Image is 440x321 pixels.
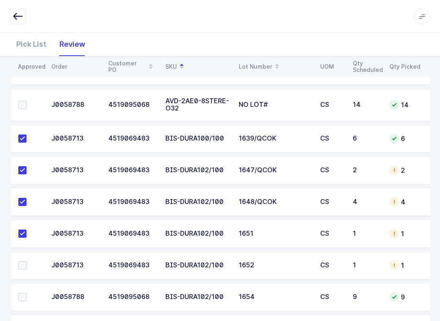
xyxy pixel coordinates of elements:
[389,292,420,302] div: 9
[51,293,99,301] div: J0058788
[353,262,380,269] div: 1
[51,167,99,174] div: J0058713
[239,135,310,142] div: 1639/QCOK
[51,198,99,206] div: J0058713
[239,293,310,301] div: 1654
[320,101,343,108] div: CS
[18,63,42,70] div: Approved
[108,198,156,206] div: 4519069483
[108,230,156,237] div: 4519069483
[165,230,229,237] div: BIS-DURA102/100
[389,229,420,239] div: 1
[239,167,310,174] div: 1647/QCOK
[239,60,310,74] div: Lot Number
[239,101,310,108] div: NO LOT#
[51,63,99,70] div: Order
[389,197,420,207] div: 4
[389,63,420,70] div: Qty Picked
[389,260,420,270] div: 1
[353,230,380,237] div: 1
[353,167,380,174] div: 2
[239,262,310,269] div: 1652
[320,198,343,206] div: CS
[165,293,229,301] div: BIS-DURA102/100
[320,262,343,269] div: CS
[51,262,99,269] div: J0058713
[353,135,380,142] div: 6
[353,60,380,73] div: Qty Scheduled
[353,101,380,108] div: 14
[320,63,343,70] div: UOM
[165,135,229,142] div: BIS-DURA100/100
[320,293,343,301] div: CS
[51,135,99,142] div: J0058713
[53,33,92,56] div: Review
[10,33,53,56] div: Pick List
[320,167,343,174] div: CS
[239,230,310,237] div: 1651
[108,167,156,174] div: 4519069483
[165,60,229,74] div: SKU
[51,230,99,237] div: J0058713
[51,101,99,108] div: J0058788
[389,100,420,110] div: 14
[353,198,380,206] div: 4
[239,198,310,206] div: 1648/QCOK
[165,262,229,269] div: BIS-DURA102/100
[108,262,156,269] div: 4519069483
[165,167,229,174] div: BIS-DURA102/100
[389,165,420,175] div: 2
[320,230,343,237] div: CS
[165,198,229,206] div: BIS-DURA102/100
[108,135,156,142] div: 4519069483
[108,60,156,74] div: Customer PO
[389,134,420,143] div: 6
[108,293,156,301] div: 4519095068
[165,98,229,112] div: AVD-2AE0-8STERE-O32
[108,101,156,108] div: 4519095068
[353,293,380,301] div: 9
[320,135,343,142] div: CS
